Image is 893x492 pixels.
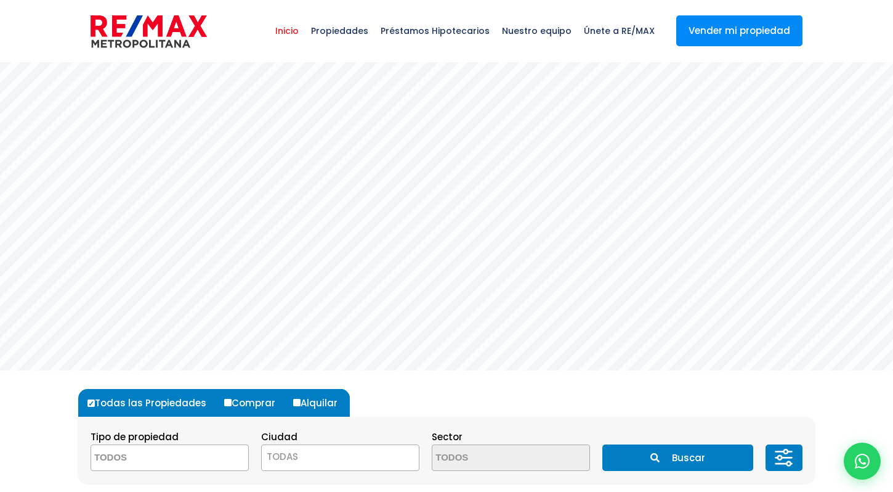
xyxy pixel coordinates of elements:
[290,389,350,417] label: Alquilar
[267,450,298,463] span: TODAS
[91,430,179,443] span: Tipo de propiedad
[221,389,288,417] label: Comprar
[374,12,496,49] span: Préstamos Hipotecarios
[269,12,305,49] span: Inicio
[224,399,232,406] input: Comprar
[676,15,802,46] a: Vender mi propiedad
[261,430,297,443] span: Ciudad
[262,448,419,465] span: TODAS
[496,12,578,49] span: Nuestro equipo
[602,445,753,471] button: Buscar
[578,12,661,49] span: Únete a RE/MAX
[91,13,207,50] img: remax-metropolitana-logo
[432,430,463,443] span: Sector
[261,445,419,471] span: TODAS
[432,445,552,472] textarea: Search
[84,389,219,417] label: Todas las Propiedades
[87,400,95,407] input: Todas las Propiedades
[293,399,301,406] input: Alquilar
[305,12,374,49] span: Propiedades
[91,445,211,472] textarea: Search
